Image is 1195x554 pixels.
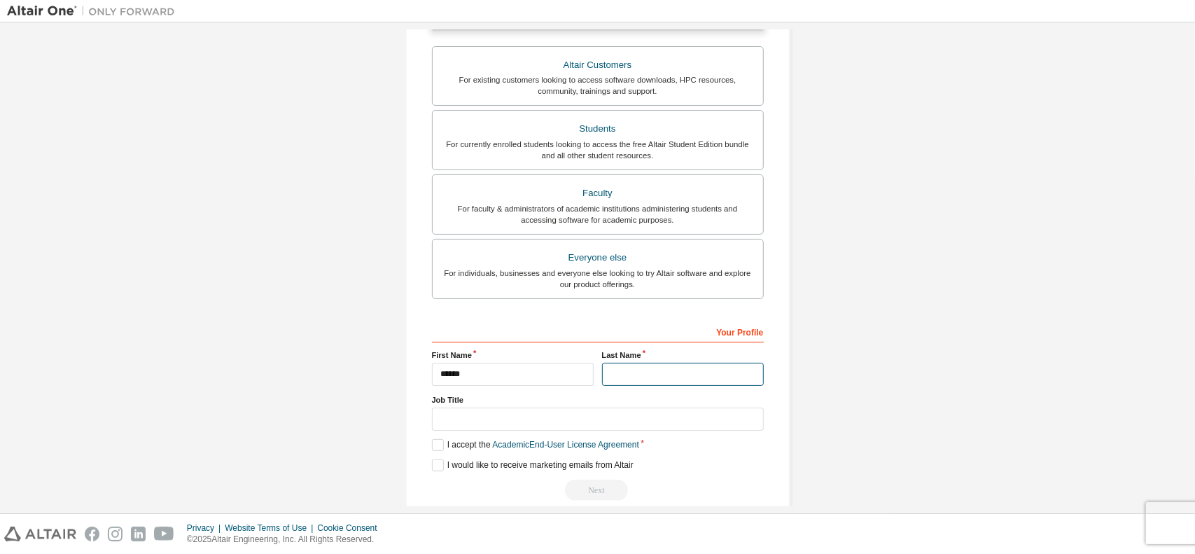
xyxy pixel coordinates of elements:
[441,183,755,203] div: Faculty
[7,4,182,18] img: Altair One
[441,203,755,226] div: For faculty & administrators of academic institutions administering students and accessing softwa...
[432,439,639,451] label: I accept the
[317,522,385,534] div: Cookie Consent
[432,480,764,501] div: Read and acccept EULA to continue
[85,527,99,541] img: facebook.svg
[441,74,755,97] div: For existing customers looking to access software downloads, HPC resources, community, trainings ...
[441,139,755,161] div: For currently enrolled students looking to access the free Altair Student Edition bundle and all ...
[441,268,755,290] div: For individuals, businesses and everyone else looking to try Altair software and explore our prod...
[432,394,764,406] label: Job Title
[432,320,764,342] div: Your Profile
[131,527,146,541] img: linkedin.svg
[441,55,755,75] div: Altair Customers
[187,522,225,534] div: Privacy
[4,527,76,541] img: altair_logo.svg
[187,534,386,546] p: © 2025 Altair Engineering, Inc. All Rights Reserved.
[493,440,639,450] a: Academic End-User License Agreement
[108,527,123,541] img: instagram.svg
[432,349,594,361] label: First Name
[225,522,317,534] div: Website Terms of Use
[441,248,755,268] div: Everyone else
[602,349,764,361] label: Last Name
[154,527,174,541] img: youtube.svg
[432,459,634,471] label: I would like to receive marketing emails from Altair
[441,119,755,139] div: Students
